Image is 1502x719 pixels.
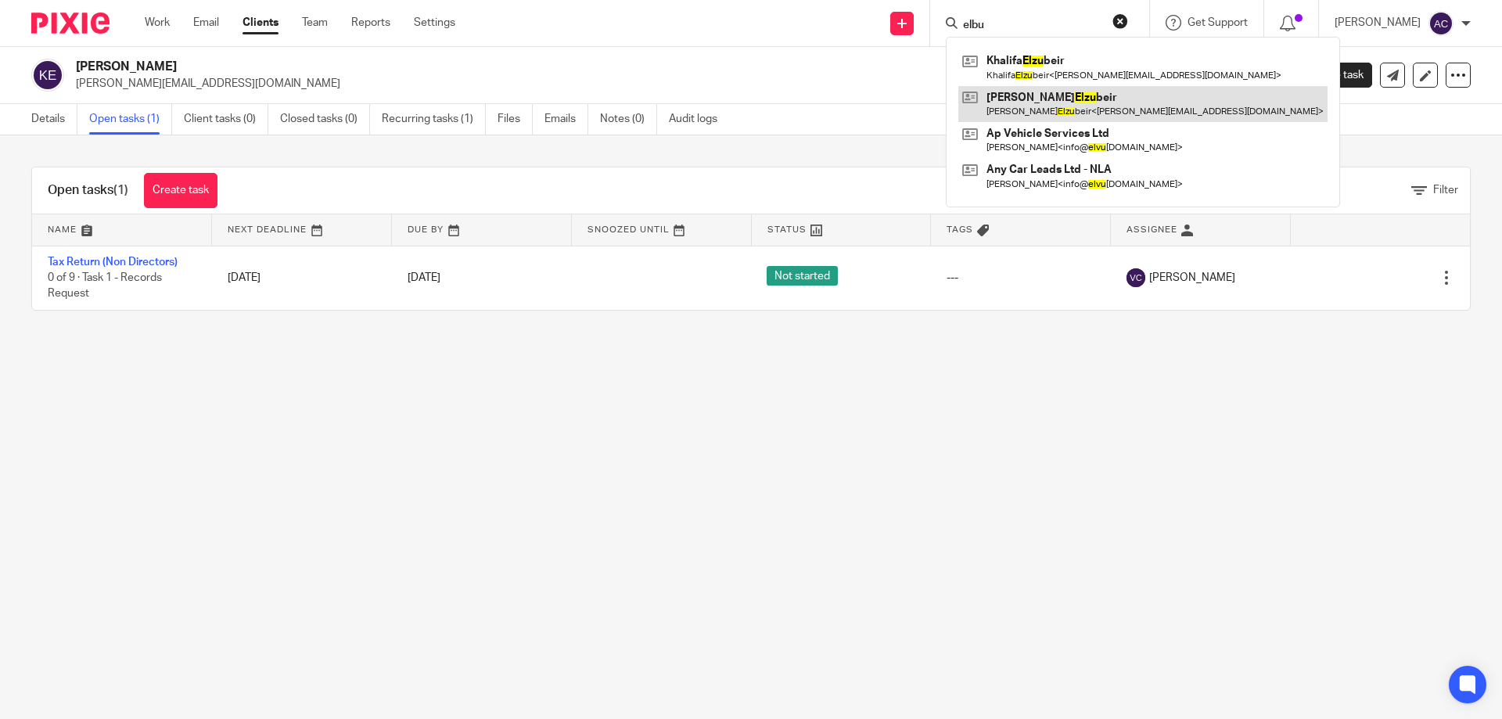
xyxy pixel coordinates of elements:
td: [DATE] [212,246,392,310]
p: [PERSON_NAME] [1335,15,1421,31]
a: Emails [544,104,588,135]
img: svg%3E [1126,268,1145,287]
a: Recurring tasks (1) [382,104,486,135]
img: svg%3E [1428,11,1453,36]
a: Open tasks (1) [89,104,172,135]
img: Pixie [31,13,110,34]
a: Reports [351,15,390,31]
span: Get Support [1188,17,1248,28]
img: svg%3E [31,59,64,92]
span: Filter [1433,185,1458,196]
span: Not started [767,266,838,286]
h1: Open tasks [48,182,128,199]
a: Details [31,104,77,135]
span: 0 of 9 · Task 1 - Records Request [48,272,162,300]
input: Search [961,19,1102,33]
div: --- [947,270,1095,286]
span: [DATE] [408,272,440,283]
span: Status [767,225,807,234]
span: (1) [113,184,128,196]
button: Clear [1112,13,1128,29]
a: Clients [243,15,278,31]
span: [PERSON_NAME] [1149,270,1235,286]
a: Team [302,15,328,31]
a: Notes (0) [600,104,657,135]
a: Email [193,15,219,31]
a: Settings [414,15,455,31]
a: Work [145,15,170,31]
a: Client tasks (0) [184,104,268,135]
a: Files [498,104,533,135]
a: Create task [144,173,217,208]
h2: [PERSON_NAME] [76,59,1022,75]
a: Closed tasks (0) [280,104,370,135]
a: Tax Return (Non Directors) [48,257,178,268]
p: [PERSON_NAME][EMAIL_ADDRESS][DOMAIN_NAME] [76,76,1258,92]
span: Tags [947,225,973,234]
span: Snoozed Until [588,225,670,234]
a: Audit logs [669,104,729,135]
